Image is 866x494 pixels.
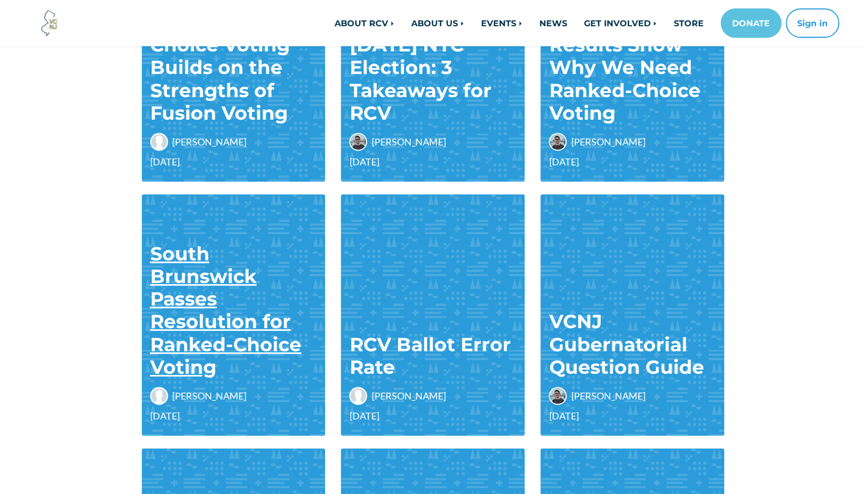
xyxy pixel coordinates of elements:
span: [DATE] [150,155,317,169]
img: Jeffrey Deiss [150,387,168,405]
img: John Cunningham [549,133,567,151]
img: Luisa Amenta [150,133,168,151]
a: How Ranked-Choice Voting Builds on the Strengths of Fusion Voting [150,10,290,124]
a: DONATE [721,8,781,38]
button: Sign in or sign up [786,8,839,38]
a: [DATE] NYC Election: 3 Takeaways for RCV [349,33,491,124]
span: [PERSON_NAME] [571,389,645,403]
a: ABOUT US [403,13,473,34]
span: [DATE] [150,409,317,423]
a: GET INVOLVED [576,13,665,34]
a: EVENTS [473,13,531,34]
img: John Cunningham [549,387,567,405]
span: [DATE] [349,409,516,423]
a: RCV Ballot Error Rate [349,333,510,379]
a: VCNJ Gubernatorial Question Guide [549,310,704,378]
img: Voter Choice NJ [35,9,64,37]
span: [DATE] [549,155,716,169]
a: South Brunswick Passes Resolution for Ranked-Choice Voting [150,242,301,379]
span: [PERSON_NAME] [172,135,246,149]
a: NJ Primary Results Show Why We Need Ranked-Choice Voting [549,10,700,124]
a: NEWS [531,13,576,34]
a: STORE [665,13,712,34]
img: Chris Gray [349,387,367,405]
nav: Main navigation [208,8,839,38]
a: ABOUT RCV [326,13,403,34]
span: [DATE] [549,409,716,423]
span: [DATE] [349,155,516,169]
span: [PERSON_NAME] [371,389,445,403]
span: [PERSON_NAME] [571,135,645,149]
span: [PERSON_NAME] [172,389,246,403]
span: [PERSON_NAME] [371,135,445,149]
img: John Cunningham [349,133,367,151]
